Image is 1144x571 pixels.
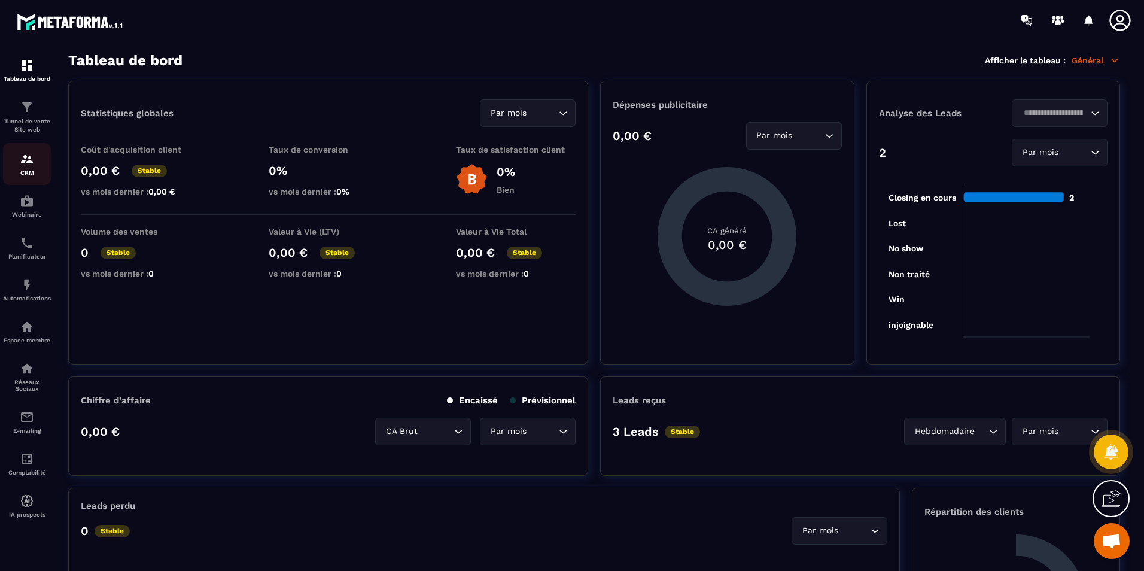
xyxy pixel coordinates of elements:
[613,395,666,406] p: Leads reçus
[148,187,175,196] span: 0,00 €
[879,108,993,119] p: Analyse des Leads
[1020,146,1061,159] span: Par mois
[985,56,1066,65] p: Afficher le tableau :
[3,185,51,227] a: automationsautomationsWebinaire
[889,320,933,330] tspan: injoignable
[81,269,200,278] p: vs mois dernier :
[3,169,51,176] p: CRM
[20,320,34,334] img: automations
[20,236,34,250] img: scheduler
[17,11,124,32] img: logo
[924,506,1108,517] p: Répartition des clients
[420,425,451,438] input: Search for option
[529,107,556,120] input: Search for option
[269,227,388,236] p: Valeur à Vie (LTV)
[613,129,652,143] p: 0,00 €
[879,145,886,160] p: 2
[3,227,51,269] a: schedulerschedulerPlanificateur
[3,269,51,311] a: automationsautomationsAutomatisations
[269,163,388,178] p: 0%
[3,353,51,401] a: social-networksocial-networkRéseaux Sociaux
[912,425,977,438] span: Hebdomadaire
[510,395,576,406] p: Prévisionnel
[3,443,51,485] a: accountantaccountantComptabilité
[3,117,51,134] p: Tunnel de vente Site web
[665,426,700,438] p: Stable
[488,425,529,438] span: Par mois
[3,49,51,91] a: formationformationTableau de bord
[795,129,822,142] input: Search for option
[81,245,89,260] p: 0
[3,253,51,260] p: Planificateur
[1012,139,1108,166] div: Search for option
[507,247,542,259] p: Stable
[269,187,388,196] p: vs mois dernier :
[3,511,51,518] p: IA prospects
[3,469,51,476] p: Comptabilité
[3,75,51,82] p: Tableau de bord
[754,129,795,142] span: Par mois
[3,401,51,443] a: emailemailE-mailing
[3,143,51,185] a: formationformationCRM
[977,425,986,438] input: Search for option
[375,418,471,445] div: Search for option
[841,524,868,537] input: Search for option
[792,517,887,545] div: Search for option
[497,185,515,195] p: Bien
[20,152,34,166] img: formation
[3,427,51,434] p: E-mailing
[1061,146,1088,159] input: Search for option
[3,91,51,143] a: formationformationTunnel de vente Site web
[20,362,34,376] img: social-network
[383,425,420,438] span: CA Brut
[456,145,576,154] p: Taux de satisfaction client
[20,278,34,292] img: automations
[497,165,515,179] p: 0%
[889,294,905,304] tspan: Win
[480,99,576,127] div: Search for option
[81,395,151,406] p: Chiffre d’affaire
[456,269,576,278] p: vs mois dernier :
[1020,425,1061,438] span: Par mois
[148,269,154,278] span: 0
[81,424,120,439] p: 0,00 €
[889,244,924,253] tspan: No show
[456,163,488,195] img: b-badge-o.b3b20ee6.svg
[81,524,89,538] p: 0
[1012,418,1108,445] div: Search for option
[524,269,529,278] span: 0
[1020,107,1088,120] input: Search for option
[269,145,388,154] p: Taux de conversion
[1072,55,1120,66] p: Général
[456,227,576,236] p: Valeur à Vie Total
[81,108,174,119] p: Statistiques globales
[613,99,841,110] p: Dépenses publicitaire
[269,245,308,260] p: 0,00 €
[320,247,355,259] p: Stable
[81,227,200,236] p: Volume des ventes
[1061,425,1088,438] input: Search for option
[456,245,495,260] p: 0,00 €
[889,269,930,279] tspan: Non traité
[20,410,34,424] img: email
[1094,523,1130,559] div: Ouvrir le chat
[269,269,388,278] p: vs mois dernier :
[20,494,34,508] img: automations
[613,424,659,439] p: 3 Leads
[81,500,135,511] p: Leads perdu
[3,337,51,344] p: Espace membre
[799,524,841,537] span: Par mois
[68,52,182,69] h3: Tableau de bord
[20,194,34,208] img: automations
[447,395,498,406] p: Encaissé
[20,452,34,466] img: accountant
[889,193,956,203] tspan: Closing en cours
[336,187,349,196] span: 0%
[904,418,1006,445] div: Search for option
[3,379,51,392] p: Réseaux Sociaux
[488,107,529,120] span: Par mois
[480,418,576,445] div: Search for option
[81,163,120,178] p: 0,00 €
[81,187,200,196] p: vs mois dernier :
[746,122,842,150] div: Search for option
